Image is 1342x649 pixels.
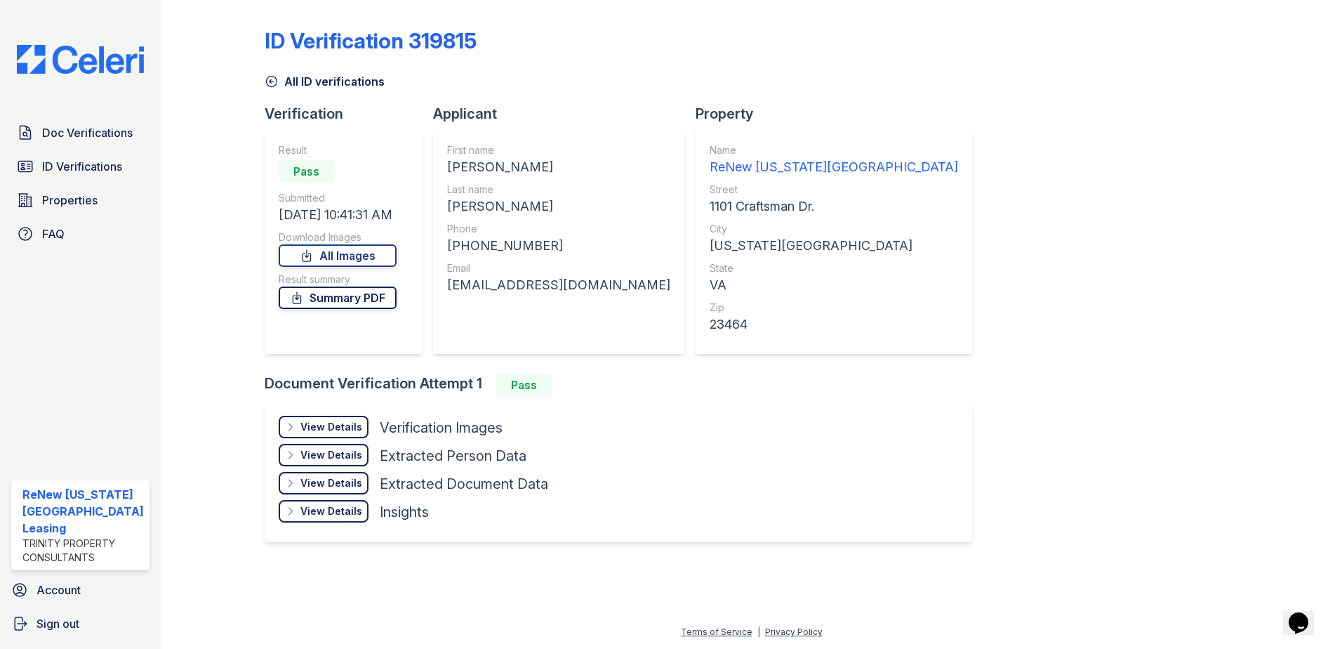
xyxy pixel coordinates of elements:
a: Account [6,576,155,604]
a: Doc Verifications [11,119,150,147]
div: ID Verification 319815 [265,28,477,53]
a: Name ReNew [US_STATE][GEOGRAPHIC_DATA] [710,143,958,177]
div: Property [696,104,983,124]
a: Privacy Policy [765,627,823,637]
div: Extracted Person Data [380,446,526,466]
div: First name [447,143,670,157]
div: Street [710,183,958,197]
div: View Details [300,476,362,490]
span: ID Verifications [42,158,122,175]
a: Terms of Service [681,627,752,637]
div: [DATE] 10:41:31 AM [279,205,397,225]
div: Trinity Property Consultants [22,537,144,565]
a: Sign out [6,610,155,638]
div: ReNew [US_STATE][GEOGRAPHIC_DATA] [710,157,958,177]
div: Applicant [433,104,696,124]
div: View Details [300,448,362,462]
div: 1101 Craftsman Dr. [710,197,958,216]
div: Pass [279,160,335,183]
a: Properties [11,186,150,214]
div: View Details [300,420,362,434]
div: [US_STATE][GEOGRAPHIC_DATA] [710,236,958,256]
a: ID Verifications [11,152,150,181]
div: Submitted [279,191,397,205]
a: Summary PDF [279,287,397,309]
a: All ID verifications [265,73,385,90]
span: Properties [42,192,98,209]
div: Document Verification Attempt 1 [265,374,983,396]
div: Zip [710,301,958,315]
div: City [710,222,958,236]
div: Extracted Document Data [380,474,548,494]
div: Result [279,143,397,157]
a: All Images [279,244,397,267]
div: VA [710,275,958,295]
div: State [710,261,958,275]
div: [PERSON_NAME] [447,157,670,177]
div: Name [710,143,958,157]
div: ReNew [US_STATE][GEOGRAPHIC_DATA] Leasing [22,486,144,537]
div: Verification Images [380,418,503,438]
span: FAQ [42,225,65,242]
img: CE_Logo_Blue-a8612792a0a2168367f1c8372b55b34899dd931a85d93a1a3d3e32e68fde9ad4.png [6,45,155,74]
div: Insights [380,502,429,522]
span: Doc Verifications [42,124,133,141]
div: Last name [447,183,670,197]
div: | [757,627,760,637]
div: [PERSON_NAME] [447,197,670,216]
iframe: chat widget [1283,593,1328,635]
span: Sign out [36,615,79,632]
div: Verification [265,104,433,124]
div: Result summary [279,273,397,287]
a: FAQ [11,220,150,248]
div: [PHONE_NUMBER] [447,236,670,256]
div: 23464 [710,315,958,334]
div: Phone [447,222,670,236]
div: Email [447,261,670,275]
div: View Details [300,504,362,518]
div: Pass [496,374,552,396]
div: Download Images [279,230,397,244]
span: Account [36,582,81,598]
div: [EMAIL_ADDRESS][DOMAIN_NAME] [447,275,670,295]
